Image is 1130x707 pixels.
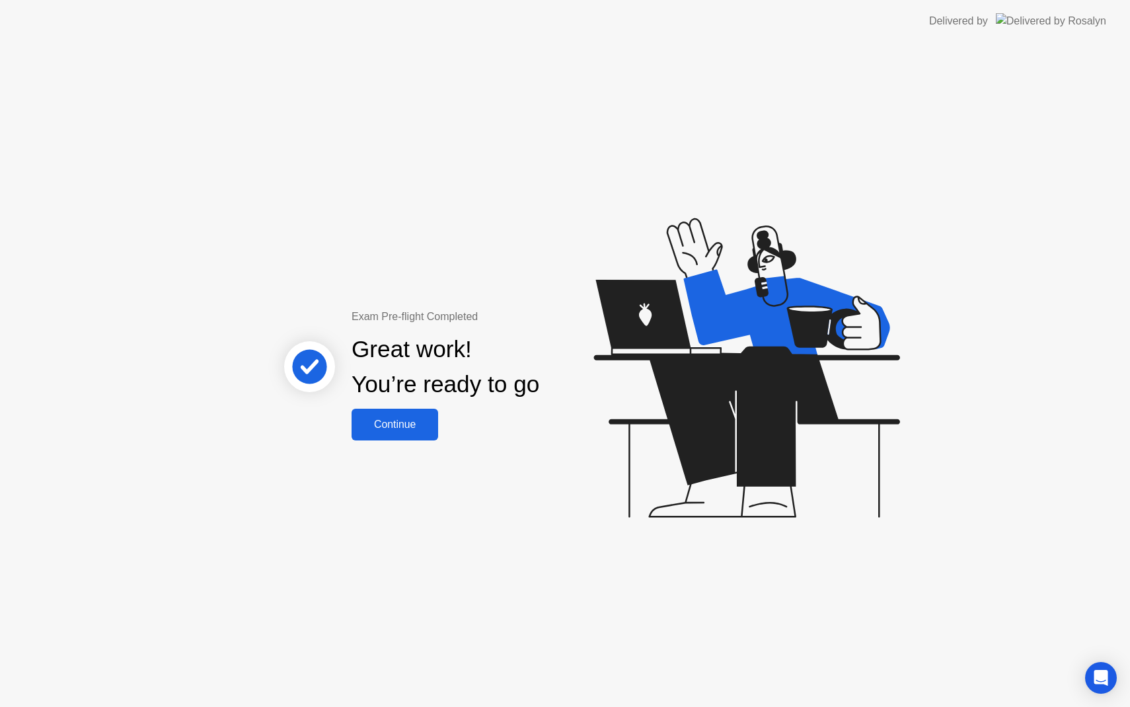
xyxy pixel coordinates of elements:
[996,13,1106,28] img: Delivered by Rosalyn
[352,409,438,440] button: Continue
[352,309,624,325] div: Exam Pre-flight Completed
[352,332,539,402] div: Great work! You’re ready to go
[1085,662,1117,694] div: Open Intercom Messenger
[929,13,988,29] div: Delivered by
[356,419,434,431] div: Continue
